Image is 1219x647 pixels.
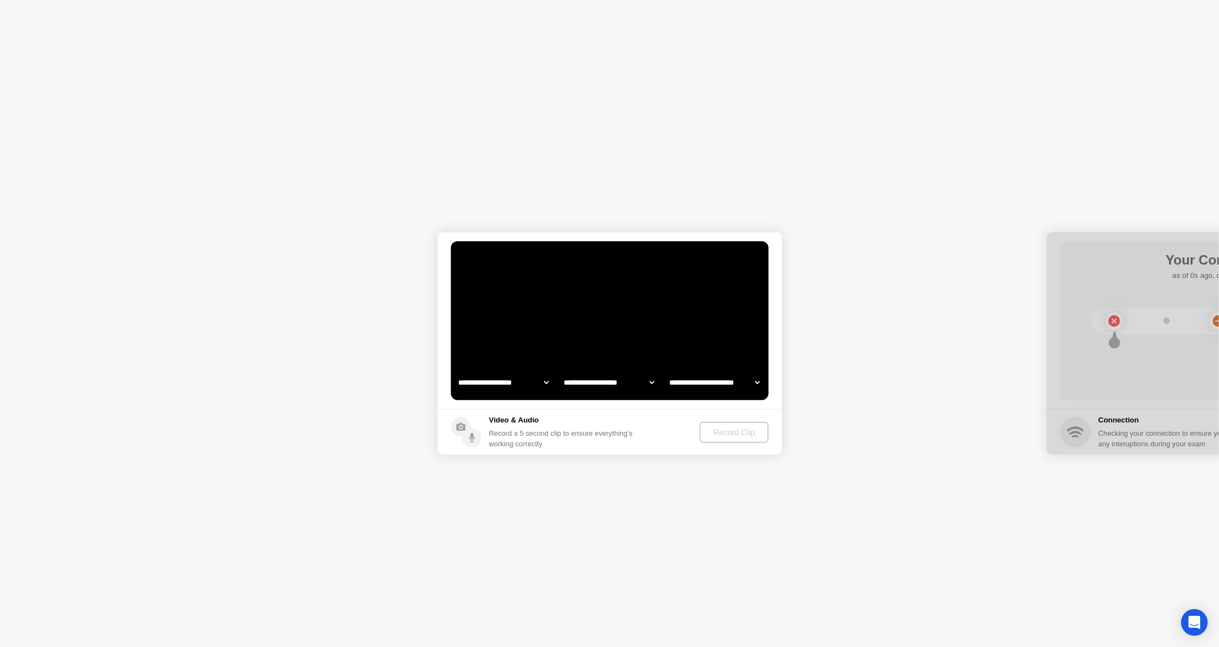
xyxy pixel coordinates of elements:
[456,371,551,394] select: Available cameras
[700,422,768,443] button: Record Clip
[489,415,638,426] h5: Video & Audio
[1181,609,1208,636] div: Open Intercom Messenger
[561,371,656,394] select: Available speakers
[667,371,762,394] select: Available microphones
[704,428,764,437] div: Record Clip
[489,428,638,449] div: Record a 5 second clip to ensure everything’s working correctly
